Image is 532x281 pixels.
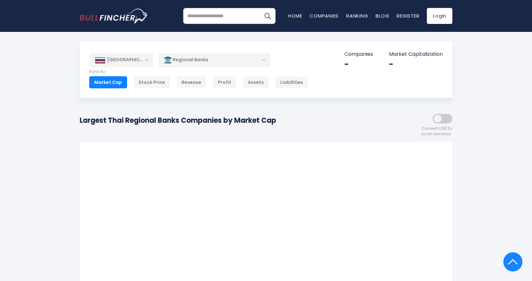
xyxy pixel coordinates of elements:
[89,69,308,75] p: Rank By
[176,76,206,88] div: Revenue
[80,9,148,23] img: bullfincher logo
[80,9,148,23] a: Go to homepage
[376,12,389,19] a: Blog
[159,53,270,67] div: Regional Banks
[427,8,452,24] a: Login
[213,76,236,88] div: Profit
[275,76,308,88] div: Liabilities
[288,12,302,19] a: Home
[421,126,452,137] span: Convert USD to local currency
[89,53,153,67] div: [GEOGRAPHIC_DATA]
[243,76,269,88] div: Assets
[80,115,276,126] h1: Largest Thai Regional Banks Companies by Market Cap
[310,12,339,19] a: Companies
[397,12,419,19] a: Register
[346,12,368,19] a: Ranking
[344,59,373,69] div: -
[89,76,127,88] div: Market Cap
[389,59,443,69] div: -
[260,8,276,24] button: Search
[389,51,443,58] p: Market Capitalization
[344,51,373,58] p: Companies
[133,76,170,88] div: Stock Price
